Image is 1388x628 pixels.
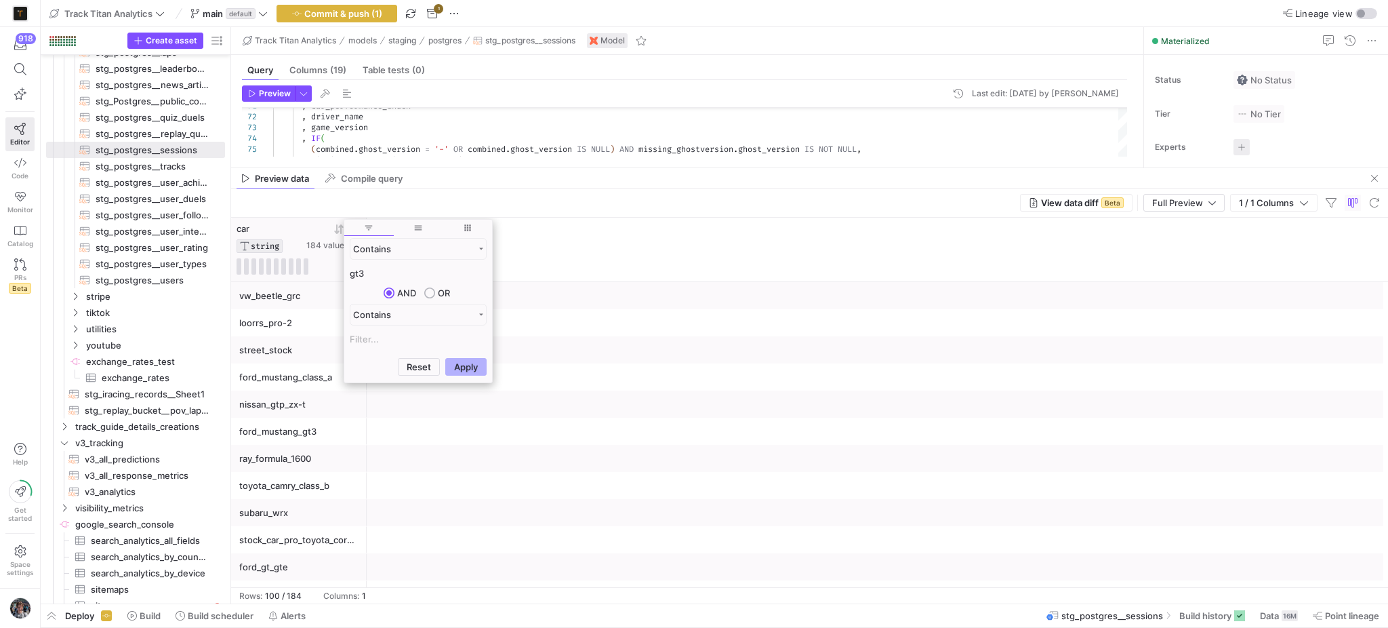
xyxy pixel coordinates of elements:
button: Apply [445,358,487,376]
button: maindefault [187,5,271,22]
a: stg_postgres__user_duels​​​​​​​​​​ [46,191,225,207]
img: https://storage.googleapis.com/y42-prod-data-exchange/images/M4PIZmlr0LOyhR8acEy9Mp195vnbki1rrADR... [14,7,27,20]
a: PRsBeta [5,253,35,299]
a: stg_postgres__user_rating​​​​​​​​​​ [46,239,225,256]
span: Space settings [7,560,33,576]
span: STRING [251,241,279,251]
button: stg_postgres__sessions [470,33,579,49]
div: 74 [242,133,257,144]
a: search_analytics_all_fields​​​​​​​​​ [46,532,225,549]
span: Columns [289,66,346,75]
a: exchange_rates_test​​​​​​​​ [46,353,225,370]
span: missing_ghostversion [638,144,733,155]
a: exchange_rates​​​​​​​​​ [46,370,225,386]
span: Alerts [281,610,306,621]
button: No tierNo Tier [1233,105,1284,123]
a: stg_replay_bucket__pov_lap_bucket​​​​​​​​​​ [46,402,225,418]
a: stg_postgres__user_achievements​​​​​​​​​​ [46,174,225,191]
span: , [302,122,306,133]
span: Table tests [363,66,425,75]
button: Preview [242,85,295,102]
span: stg_postgres__users​​​​​​​​​​ [96,273,209,288]
div: 918 [16,33,36,44]
button: Build scheduler [169,604,260,627]
span: IS [804,144,814,155]
span: main [203,8,223,19]
span: OR [453,144,463,155]
span: Data [1260,610,1279,621]
a: v3_analytics​​​​​​​​​​ [46,484,225,500]
span: stg_replay_bucket__pov_lap_bucket​​​​​​​​​​ [85,403,209,418]
a: Spacesettings [5,539,35,583]
button: Getstarted [5,475,35,528]
a: stg_postgres__user_types​​​​​​​​​​ [46,256,225,272]
a: stg_postgres__user_follows​​​​​​​​​​ [46,207,225,223]
button: Track Titan Analytics [239,33,340,49]
span: Tier [1155,109,1223,119]
span: . [506,144,510,155]
span: NOT [819,144,833,155]
span: No Tier [1237,109,1281,119]
span: stg_postgres__user_follows​​​​​​​​​​ [96,208,209,223]
div: Press SPACE to select this row. [46,337,225,353]
div: Press SPACE to select this row. [46,484,225,500]
span: google_search_console​​​​​​​​ [75,517,223,532]
span: AND [619,144,634,155]
a: search_analytics_by_device​​​​​​​​​ [46,565,225,581]
button: Commit & push (1) [277,5,397,22]
div: 76 [242,155,257,165]
a: stg_Postgres__public_corner​​​​​​​​​​ [46,93,225,109]
div: Contains [353,309,474,320]
button: https://lh3.googleusercontent.com/a/AEdFTp5zC-foZFgAndG80ezPFSJoLY2tP00FMcRVqbPJ=s96-c [5,594,35,623]
span: stripe [86,289,223,305]
div: loorrs_pro-2 [239,310,359,336]
div: Press SPACE to select this row. [46,500,225,516]
img: undefined [590,37,598,45]
div: 100 / 184 [265,591,302,601]
span: v3_all_response_metrics​​​​​​​​​​ [85,468,209,484]
img: No tier [1237,109,1248,119]
span: Lineage view [1295,8,1353,19]
div: Filtering operator [350,238,487,260]
span: Status [1155,75,1223,85]
input: Filter Value [350,265,487,281]
div: Press SPACE to select this row. [46,467,225,484]
button: Build [121,604,167,627]
span: Full Preview [1152,197,1203,208]
span: NULL [591,144,610,155]
span: stg_postgres__quiz_duels​​​​​​​​​​ [96,110,209,125]
span: Track Titan Analytics [255,36,336,45]
span: stg_postgres__user_rating​​​​​​​​​​ [96,240,209,256]
div: vw_beetle_grc [239,283,359,309]
span: Preview data [255,174,309,183]
span: Catalog [7,239,33,248]
span: Commit & push (1) [304,8,382,19]
span: View data diff [1041,197,1099,208]
button: models [345,33,380,49]
div: 75 [242,144,257,155]
div: Last edit: [DATE] by [PERSON_NAME] [972,89,1119,98]
span: . [733,144,738,155]
span: . [406,155,411,165]
span: Build history [1179,610,1231,621]
div: Press SPACE to select this row. [46,142,225,158]
span: v3_analytics​​​​​​​​​​ [85,484,209,500]
button: 918 [5,33,35,57]
button: Help [5,437,35,472]
span: IS [577,144,586,155]
div: Press SPACE to select this row. [46,597,225,614]
span: Build [140,610,161,621]
a: stg_postgres__leaderboard_bounds​​​​​​​​​​ [46,60,225,77]
div: Press SPACE to select this row. [46,435,225,451]
a: Code [5,151,35,185]
div: Press SPACE to select this row. [46,516,225,532]
button: Create asset [127,33,203,49]
span: PRs [14,273,26,281]
a: stg_postgres__sessions​​​​​​​​​​ [46,142,225,158]
span: = [425,144,430,155]
span: game_version [311,122,368,133]
a: Catalog [5,219,35,253]
div: Press SPACE to select this row. [46,305,225,321]
button: Reset [398,358,440,376]
span: missing_ghostversion [311,155,406,165]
